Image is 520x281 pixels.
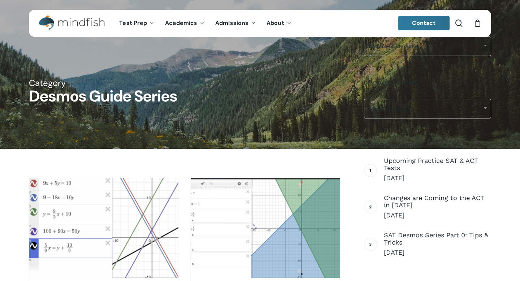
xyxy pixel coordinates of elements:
a: Academics [160,20,210,26]
a: Desmos Guide Series [198,185,268,194]
iframe: Chatbot [472,233,510,271]
h4: Discover Authors [364,76,491,89]
a: Upcoming Practice SAT & ACT Tests [DATE] [384,157,491,182]
span: Select an Author [364,101,491,116]
a: Test Prep [114,20,160,26]
a: SAT Desmos Series Part 0: Tips & Tricks [DATE] [384,232,491,257]
h1: Desmos Guide Series [29,88,491,104]
span: Desmos Guide Series [364,36,491,56]
span: Contact [412,19,436,27]
nav: Main Menu [114,10,296,37]
a: Desmos Guide Series [36,185,106,194]
span: Changes are Coming to the ACT in [DATE] [384,194,491,209]
a: Changes are Coming to the ACT in [DATE] [DATE] [384,194,491,220]
span: [DATE] [384,174,491,182]
span: Upcoming Practice SAT & ACT Tests [384,157,491,172]
span: [DATE] [384,211,491,220]
span: Desmos Guide Series [364,39,491,54]
span: About [266,19,284,27]
a: Admissions [210,20,261,26]
span: SAT Desmos Series Part 0: Tips & Tricks [384,232,491,246]
span: Test Prep [119,19,147,27]
a: About [261,20,297,26]
span: Admissions [215,19,248,27]
span: [DATE] [384,248,491,257]
h4: Featured Content [364,139,491,152]
a: Cart [473,19,481,27]
header: Main Menu [29,10,491,37]
span: Academics [165,19,197,27]
span: Select an Author [364,99,491,118]
span: Category [29,77,66,88]
a: Contact [398,16,450,30]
